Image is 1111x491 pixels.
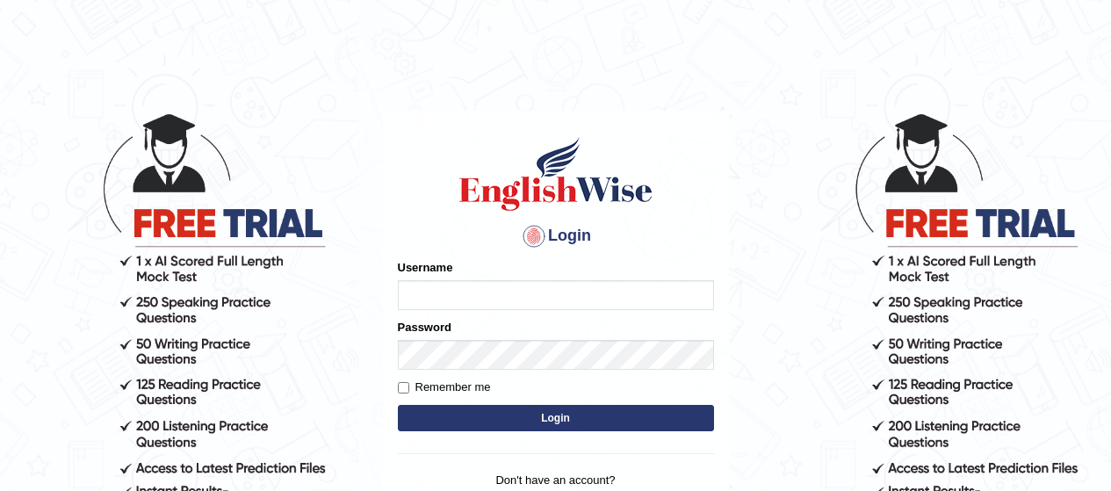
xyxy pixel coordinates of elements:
img: Logo of English Wise sign in for intelligent practice with AI [456,134,656,213]
input: Remember me [398,382,409,394]
button: Login [398,405,714,431]
h4: Login [398,222,714,250]
label: Remember me [398,379,491,396]
label: Username [398,259,453,276]
label: Password [398,319,451,336]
